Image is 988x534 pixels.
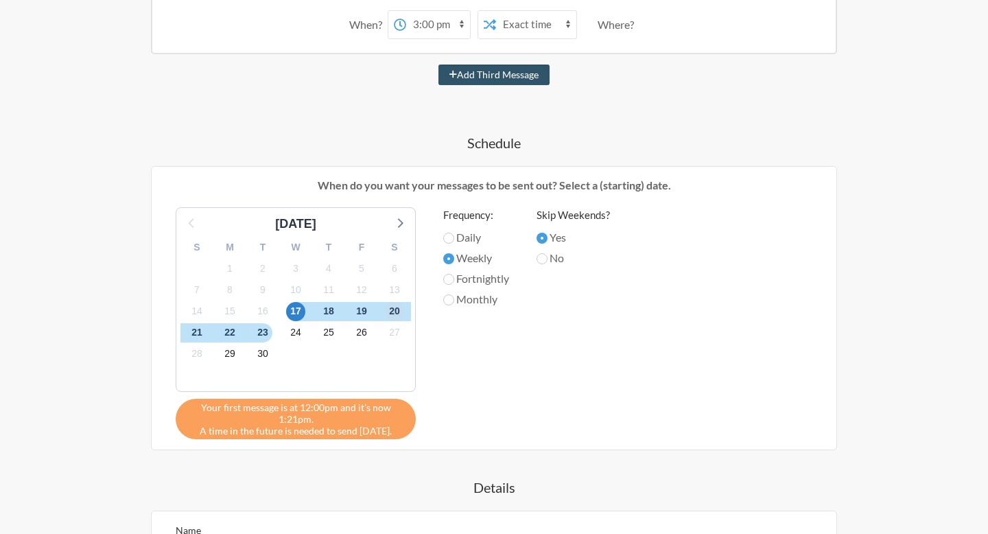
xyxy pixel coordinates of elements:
div: T [246,237,279,258]
span: Monday, October 20, 2025 [385,302,404,321]
span: Monday, October 27, 2025 [385,323,404,343]
div: F [345,237,378,258]
label: Fortnightly [443,270,509,287]
h4: Schedule [96,133,892,152]
span: Friday, October 17, 2025 [286,302,305,321]
input: Monthly [443,294,454,305]
div: [DATE] [270,215,322,233]
div: Where? [598,10,639,39]
span: Friday, October 3, 2025 [286,259,305,278]
input: Fortnightly [443,274,454,285]
input: Weekly [443,253,454,264]
label: Weekly [443,250,509,266]
span: Tuesday, October 7, 2025 [187,280,207,299]
span: Thursday, October 30, 2025 [253,345,272,364]
p: When do you want your messages to be sent out? Select a (starting) date. [162,177,826,194]
span: Thursday, October 23, 2025 [253,323,272,343]
div: T [312,237,345,258]
div: A time in the future is needed to send [DATE]. [176,399,416,439]
button: Add Third Message [438,65,550,85]
span: Monday, October 13, 2025 [385,280,404,299]
span: Wednesday, October 15, 2025 [220,302,239,321]
label: Monthly [443,291,509,307]
span: Sunday, October 19, 2025 [352,302,371,321]
span: Tuesday, October 21, 2025 [187,323,207,343]
label: Yes [537,229,610,246]
span: Saturday, October 18, 2025 [319,302,338,321]
span: Thursday, October 9, 2025 [253,280,272,299]
span: Wednesday, October 8, 2025 [220,280,239,299]
label: Skip Weekends? [537,207,610,223]
span: Your first message is at 12:00pm and it's now 1:21pm. [186,402,405,425]
span: Sunday, October 26, 2025 [352,323,371,343]
label: Daily [443,229,509,246]
span: Thursday, October 2, 2025 [253,259,272,278]
label: No [537,250,610,266]
div: W [279,237,312,258]
span: Friday, October 10, 2025 [286,280,305,299]
span: Tuesday, October 28, 2025 [187,345,207,364]
input: Daily [443,233,454,244]
span: Monday, October 6, 2025 [385,259,404,278]
span: Saturday, October 4, 2025 [319,259,338,278]
span: Wednesday, October 29, 2025 [220,345,239,364]
input: Yes [537,233,548,244]
span: Saturday, October 11, 2025 [319,280,338,299]
div: S [378,237,411,258]
span: Sunday, October 12, 2025 [352,280,371,299]
span: Tuesday, October 14, 2025 [187,302,207,321]
div: When? [349,10,388,39]
input: No [537,253,548,264]
label: Frequency: [443,207,509,223]
h4: Details [96,478,892,497]
span: Wednesday, October 1, 2025 [220,259,239,278]
span: Friday, October 24, 2025 [286,323,305,343]
span: Thursday, October 16, 2025 [253,302,272,321]
div: S [180,237,213,258]
span: Saturday, October 25, 2025 [319,323,338,343]
span: Sunday, October 5, 2025 [352,259,371,278]
span: Wednesday, October 22, 2025 [220,323,239,343]
div: M [213,237,246,258]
